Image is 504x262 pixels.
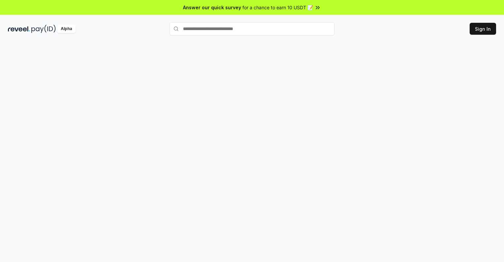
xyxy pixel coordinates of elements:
[242,4,313,11] span: for a chance to earn 10 USDT 📝
[57,25,76,33] div: Alpha
[31,25,56,33] img: pay_id
[8,25,30,33] img: reveel_dark
[183,4,241,11] span: Answer our quick survey
[470,23,496,35] button: Sign In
